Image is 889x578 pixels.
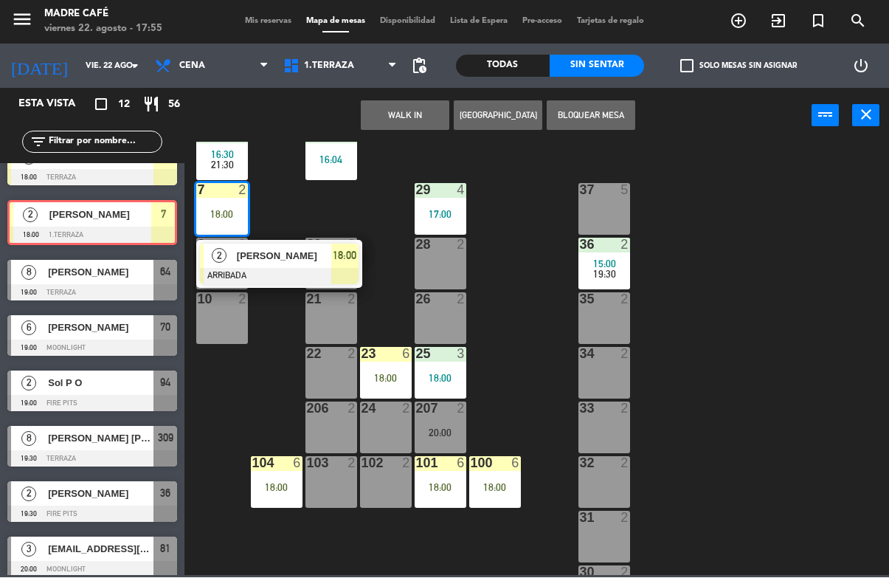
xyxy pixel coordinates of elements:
div: 2 [238,238,247,252]
div: 2 [457,402,466,416]
div: 2 [620,293,629,306]
div: 24 [362,402,362,416]
button: Bloquear Mesa [547,101,635,131]
div: 104 [252,457,253,470]
div: 18:00 [469,483,521,493]
i: add_circle_outline [730,13,747,30]
button: menu [11,9,33,36]
span: [EMAIL_ADDRESS][DOMAIN_NAME] [48,542,153,557]
span: 64 [160,264,170,281]
div: 6 [457,457,466,470]
div: Sin sentar [550,55,644,78]
span: 2 [21,487,36,502]
span: 3 [21,543,36,557]
div: 2 [238,129,247,142]
span: 8 [21,266,36,281]
div: 8 [347,238,356,252]
div: 21 [307,293,308,306]
span: Lista de Espera [443,18,515,26]
div: 2 [620,457,629,470]
div: 6 [293,457,302,470]
div: 6 [402,348,411,361]
div: 2 [620,348,629,361]
div: 31 [580,512,581,525]
div: viernes 22. agosto - 17:55 [44,22,162,37]
div: 26 [416,293,417,306]
span: RESERVAR MESA [719,9,758,34]
span: BUSCAR [838,9,878,34]
div: 2 [620,402,629,416]
button: [GEOGRAPHIC_DATA] [454,101,542,131]
i: filter_list [30,134,47,151]
div: 2 [402,402,411,416]
div: 2 [457,238,466,252]
input: Filtrar por nombre... [47,134,162,151]
span: Reserva especial [798,9,838,34]
div: 29 [416,184,417,197]
span: WALK IN [758,9,798,34]
div: 5 [620,184,629,197]
span: 70 [160,319,170,337]
button: WALK IN [361,101,449,131]
span: Cena [179,61,205,72]
div: 2 [402,457,411,470]
i: exit_to_app [769,13,787,30]
div: 18:00 [360,374,412,384]
div: 4 [457,184,466,197]
span: 36 [160,485,170,503]
span: [PERSON_NAME] [237,249,331,264]
span: 2 [21,376,36,391]
div: 2 [457,293,466,306]
div: 18:00 [415,374,466,384]
div: 36 [580,238,581,252]
div: 2 [238,184,247,197]
span: [PERSON_NAME] [49,207,151,223]
span: 6 [21,321,36,336]
i: close [857,106,875,124]
span: [PERSON_NAME] [48,320,153,336]
div: 102 [362,457,362,470]
div: 18:00 [251,483,302,493]
div: 2 [347,129,356,142]
div: 16:04 [305,155,357,165]
div: 18:00 [415,483,466,493]
span: Tarjetas de regalo [570,18,651,26]
div: Madre Café [44,7,162,22]
div: 23 [362,348,362,361]
div: 22 [307,348,308,361]
div: Todas [456,55,550,78]
i: power_settings_new [852,58,870,75]
div: 20 [307,238,308,252]
span: 81 [160,540,170,558]
div: 3 [457,348,466,361]
span: 309 [158,430,173,447]
div: 20:00 [415,428,466,438]
i: restaurant [142,96,160,114]
span: 16:30 [211,149,234,161]
label: Solo mesas sin asignar [680,60,797,73]
div: Esta vista [7,96,106,114]
div: 17:00 [415,210,466,220]
div: 2 [620,238,629,252]
div: 37 [580,184,581,197]
span: check_box_outline_blank [680,60,693,73]
span: [PERSON_NAME] [48,486,153,502]
div: 28 [416,238,417,252]
span: Sol P O [48,376,153,391]
span: 94 [160,374,170,392]
span: Disponibilidad [373,18,443,26]
button: power_input [812,105,839,127]
i: power_input [817,106,834,124]
span: 19:30 [593,269,616,281]
div: 16 [307,129,308,142]
div: 25 [416,348,417,361]
span: pending_actions [410,58,428,75]
div: 2 [238,293,247,306]
div: 2 [347,457,356,470]
div: 103 [307,457,308,470]
div: 2 [620,512,629,525]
